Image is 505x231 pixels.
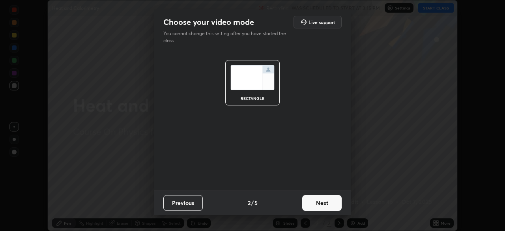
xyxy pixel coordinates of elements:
[309,20,335,24] h5: Live support
[248,199,251,207] h4: 2
[251,199,254,207] h4: /
[163,17,254,27] h2: Choose your video mode
[237,96,268,100] div: rectangle
[230,65,275,90] img: normalScreenIcon.ae25ed63.svg
[254,199,258,207] h4: 5
[302,195,342,211] button: Next
[163,30,291,44] p: You cannot change this setting after you have started the class
[163,195,203,211] button: Previous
